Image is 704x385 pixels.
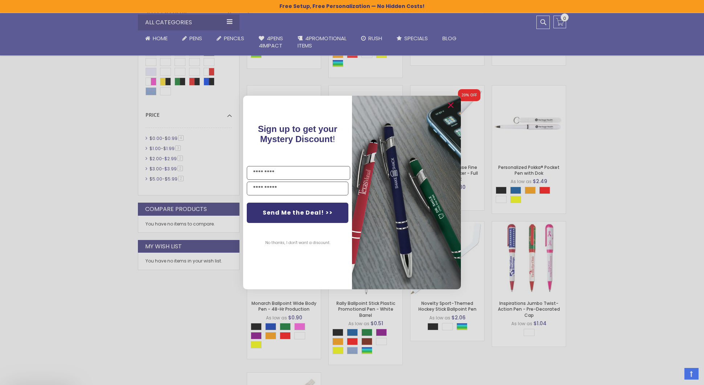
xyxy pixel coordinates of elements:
[445,99,457,111] button: Close dialog
[352,96,461,289] img: 081b18bf-2f98-4675-a917-09431eb06994.jpeg
[258,124,337,144] span: !
[644,365,704,385] iframe: Google Customer Reviews
[247,182,348,195] input: YOUR EMAIL
[262,234,334,252] button: No thanks, I don't want a discount.
[247,203,348,223] button: Send Me the Deal! >>
[258,124,337,144] span: Sign up to get your Mystery Discount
